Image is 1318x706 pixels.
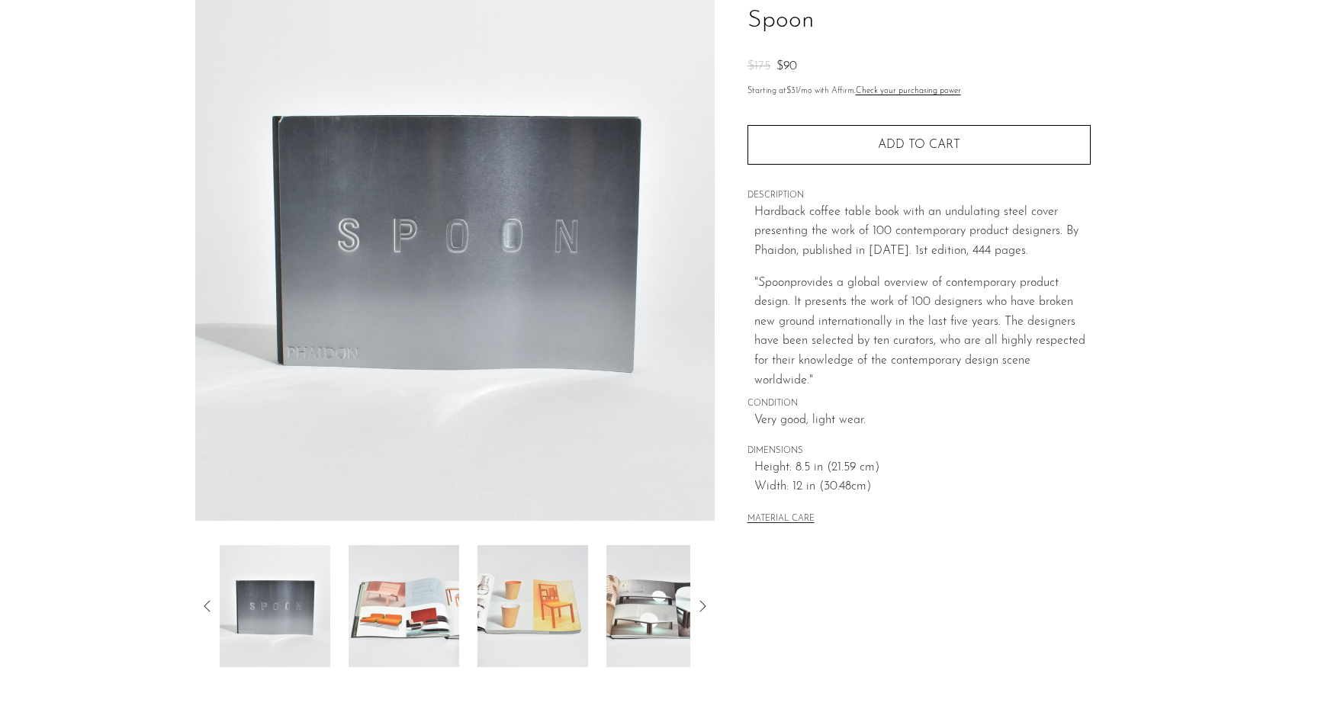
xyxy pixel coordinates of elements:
[747,189,1091,203] span: DESCRIPTION
[477,545,588,667] img: Spoon
[758,277,790,289] em: Spoon
[754,203,1091,262] p: Hardback coffee table book with an undulating steel cover presenting the work of 100 contemporary...
[754,274,1091,391] p: " ﻿provides a global overview of contemporary product design. It presents the work of 100 designe...
[786,87,798,95] span: $31
[776,60,797,72] span: $90
[747,125,1091,165] button: Add to cart
[747,60,770,72] span: $175
[856,87,961,95] a: Check your purchasing power - Learn more about Affirm Financing (opens in modal)
[747,444,1091,458] span: DIMENSIONS
[747,85,1091,98] p: Starting at /mo with Affirm.
[606,545,717,667] img: Spoon
[747,514,815,525] button: MATERIAL CARE
[878,139,960,151] span: Add to cart
[220,545,330,667] img: Spoon
[754,477,1091,497] span: Width: 12 in (30.48cm)
[754,411,1091,431] span: Very good; light wear.
[754,458,1091,478] span: Height: 8.5 in (21.59 cm)
[747,397,1091,411] span: CONDITION
[747,2,1091,40] h1: Spoon
[349,545,459,667] img: Spoon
